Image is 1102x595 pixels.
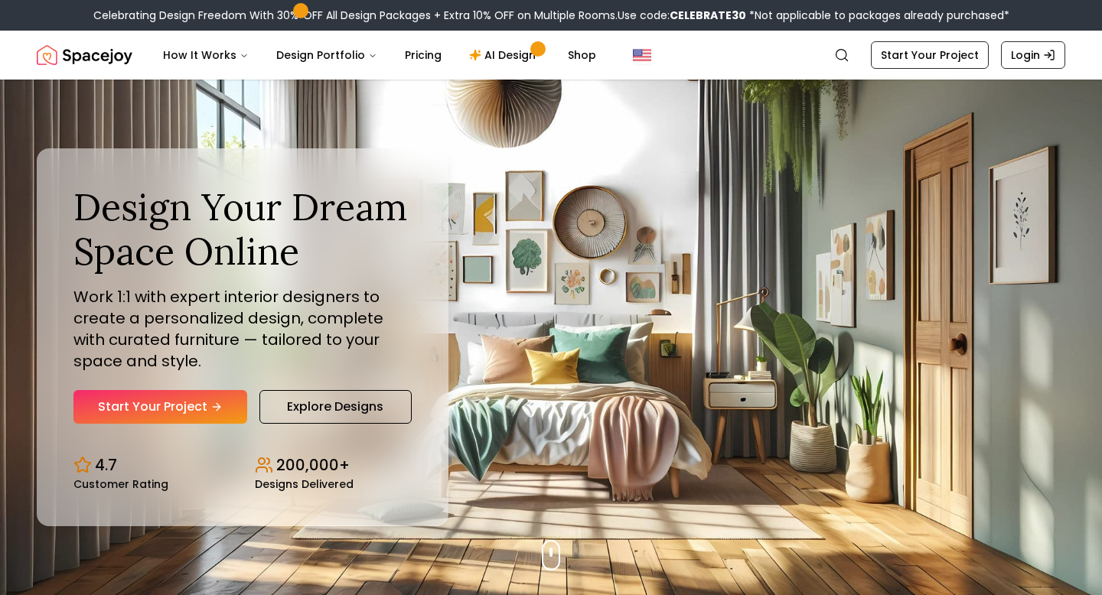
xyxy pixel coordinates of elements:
[457,40,553,70] a: AI Design
[264,40,390,70] button: Design Portfolio
[37,40,132,70] a: Spacejoy
[276,454,350,476] p: 200,000+
[151,40,608,70] nav: Main
[73,390,247,424] a: Start Your Project
[746,8,1009,23] span: *Not applicable to packages already purchased*
[73,286,412,372] p: Work 1:1 with expert interior designers to create a personalized design, complete with curated fu...
[259,390,412,424] a: Explore Designs
[37,40,132,70] img: Spacejoy Logo
[618,8,746,23] span: Use code:
[255,479,354,489] small: Designs Delivered
[670,8,746,23] b: CELEBRATE30
[73,185,412,273] h1: Design Your Dream Space Online
[73,479,168,489] small: Customer Rating
[556,40,608,70] a: Shop
[151,40,261,70] button: How It Works
[93,8,1009,23] div: Celebrating Design Freedom With 30% OFF All Design Packages + Extra 10% OFF on Multiple Rooms.
[633,46,651,64] img: United States
[37,31,1065,80] nav: Global
[871,41,989,69] a: Start Your Project
[393,40,454,70] a: Pricing
[73,442,412,489] div: Design stats
[95,454,117,476] p: 4.7
[1001,41,1065,69] a: Login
